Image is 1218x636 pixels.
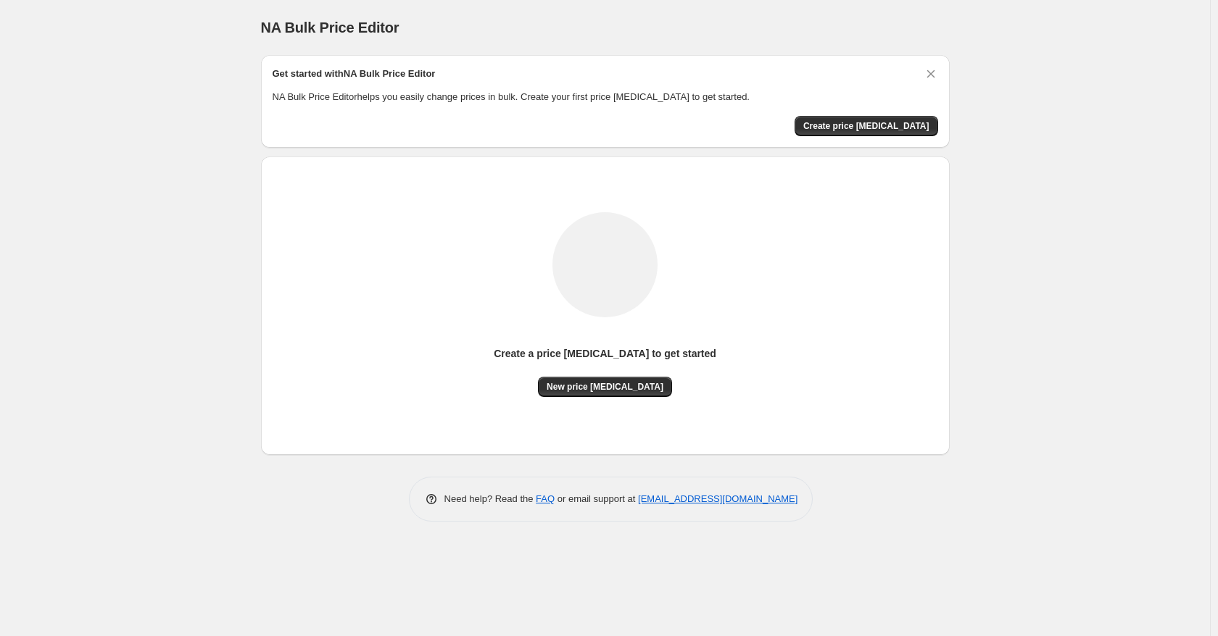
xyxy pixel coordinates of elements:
button: New price [MEDICAL_DATA] [538,377,672,397]
button: Create price change job [795,116,938,136]
span: Create price [MEDICAL_DATA] [803,120,929,132]
span: or email support at [555,493,638,504]
span: Need help? Read the [444,493,536,504]
span: New price [MEDICAL_DATA] [547,381,663,393]
a: FAQ [536,493,555,504]
button: Dismiss card [924,67,938,81]
p: NA Bulk Price Editor helps you easily change prices in bulk. Create your first price [MEDICAL_DAT... [273,90,938,104]
h2: Get started with NA Bulk Price Editor [273,67,436,81]
p: Create a price [MEDICAL_DATA] to get started [494,346,716,361]
span: NA Bulk Price Editor [261,20,399,35]
a: [EMAIL_ADDRESS][DOMAIN_NAME] [638,493,797,504]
